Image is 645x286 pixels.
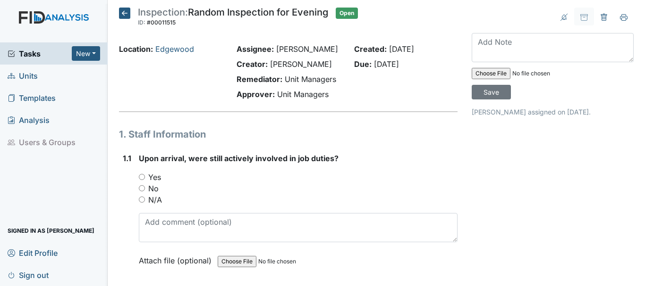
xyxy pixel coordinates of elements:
[354,44,387,54] strong: Created:
[237,59,268,69] strong: Creator:
[138,19,145,26] span: ID:
[155,44,194,54] a: Edgewood
[237,74,282,84] strong: Remediator:
[237,44,274,54] strong: Assignee:
[374,59,399,69] span: [DATE]
[8,68,38,83] span: Units
[139,185,145,191] input: No
[8,113,50,127] span: Analysis
[72,46,100,61] button: New
[472,85,511,99] input: Save
[554,8,574,25] span: Notifications are never sent for this task.
[8,268,49,282] span: Sign out
[389,44,414,54] span: [DATE]
[138,8,328,28] div: Random Inspection for Evening
[8,245,58,260] span: Edit Profile
[8,90,56,105] span: Templates
[119,127,458,141] h1: 1. Staff Information
[119,44,153,54] strong: Location:
[148,172,161,183] label: Yes
[270,59,332,69] span: [PERSON_NAME]
[139,250,215,266] label: Attach file (optional)
[148,194,162,205] label: N/A
[277,90,329,99] span: Unit Managers
[354,59,372,69] strong: Due:
[614,8,634,25] span: Print
[8,223,94,238] span: Signed in as [PERSON_NAME]
[139,174,145,180] input: Yes
[139,154,339,163] span: Upon arrival, were still actively involved in job duties?
[336,8,358,19] span: Open
[285,74,336,84] span: Unit Managers
[8,48,72,59] a: Tasks
[138,7,188,18] span: Inspection:
[148,183,159,194] label: No
[594,8,614,25] span: Delete
[276,44,338,54] span: [PERSON_NAME]
[472,107,634,117] p: [PERSON_NAME] assigned on [DATE].
[237,90,275,99] strong: Approver:
[123,153,131,164] label: 1.1
[139,196,145,203] input: N/A
[147,19,176,26] span: #00011515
